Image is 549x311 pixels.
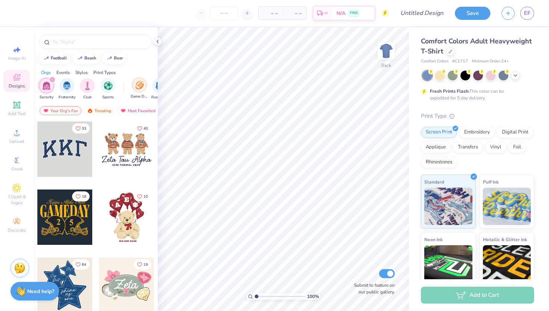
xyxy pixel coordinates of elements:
[131,77,148,99] div: filter for Game Day
[424,188,472,225] img: Standard
[72,123,90,133] button: Like
[483,178,499,186] span: Puff Ink
[9,83,25,89] span: Designs
[8,55,26,61] span: Image AI
[84,106,115,115] div: Trending
[80,78,95,100] div: filter for Club
[143,263,148,267] span: 19
[40,95,53,100] span: Sorority
[63,81,71,90] img: Fraternity Image
[336,9,345,17] span: N/A
[421,58,449,65] span: Comfort Colors
[350,10,358,16] span: FREE
[43,108,49,113] img: most_fav.gif
[131,78,148,100] button: filter button
[210,6,239,20] input: – –
[51,56,67,60] div: football
[106,56,112,61] img: trend_line.gif
[151,78,168,100] div: filter for Rush & Bid
[263,9,278,17] span: – –
[27,288,54,295] strong: Need help?
[9,138,24,144] span: Upload
[134,259,151,270] button: Like
[72,259,90,270] button: Like
[43,56,49,61] img: trend_line.gif
[87,108,93,113] img: trending.gif
[59,95,75,100] span: Fraternity
[421,127,457,138] div: Screen Print
[430,88,522,101] div: This color can be expedited for 5 day delivery.
[114,56,123,60] div: bear
[40,106,81,115] div: Your Org's Fav
[8,227,26,233] span: Decorate
[102,53,126,64] button: bear
[41,69,51,76] div: Orgs
[424,235,443,243] span: Neon Ink
[379,43,394,58] img: Back
[424,178,444,186] span: Standard
[39,53,70,64] button: football
[508,142,526,153] div: Foil
[42,81,51,90] img: Sorority Image
[75,69,88,76] div: Styles
[151,78,168,100] button: filter button
[117,106,159,115] div: Most Favorited
[73,53,100,64] button: beach
[82,263,86,267] span: 84
[520,7,534,20] a: EF
[84,56,96,60] div: beach
[430,88,469,94] strong: Fresh Prints Flash:
[421,112,534,120] div: Print Type
[135,81,144,89] img: Game Day Image
[421,37,532,56] span: Comfort Colors Adult Heavyweight T-Shirt
[394,6,449,21] input: Untitled Design
[82,195,86,198] span: 18
[497,127,533,138] div: Digital Print
[80,78,95,100] button: filter button
[100,78,115,100] div: filter for Sports
[77,56,83,61] img: trend_line.gif
[483,235,527,243] span: Metallic & Glitter Ink
[104,81,112,90] img: Sports Image
[483,188,531,225] img: Puff Ink
[102,95,114,100] span: Sports
[381,62,391,69] div: Back
[455,7,490,20] button: Save
[143,195,148,198] span: 10
[39,78,54,100] div: filter for Sorority
[83,81,91,90] img: Club Image
[93,69,116,76] div: Print Types
[350,282,395,295] label: Submit to feature on our public gallery.
[120,108,126,113] img: most_fav.gif
[483,245,531,283] img: Metallic & Glitter Ink
[8,111,26,117] span: Add Text
[421,157,457,168] div: Rhinestones
[56,69,70,76] div: Events
[452,58,468,65] span: # C1717
[453,142,483,153] div: Transfers
[151,95,168,100] span: Rush & Bid
[156,81,164,90] img: Rush & Bid Image
[52,38,147,46] input: Try "Alpha"
[421,142,451,153] div: Applique
[472,58,509,65] span: Minimum Order: 24 +
[59,78,75,100] button: filter button
[134,123,151,133] button: Like
[485,142,506,153] div: Vinyl
[82,127,86,130] span: 33
[83,95,91,100] span: Club
[4,194,30,206] span: Clipart & logos
[134,191,151,201] button: Like
[131,94,148,99] span: Game Day
[59,78,75,100] div: filter for Fraternity
[39,78,54,100] button: filter button
[11,166,23,172] span: Greek
[424,245,472,283] img: Neon Ink
[459,127,495,138] div: Embroidery
[287,9,302,17] span: – –
[72,191,90,201] button: Like
[143,127,148,130] span: 40
[307,293,319,300] span: 100 %
[100,78,115,100] button: filter button
[524,9,530,18] span: EF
